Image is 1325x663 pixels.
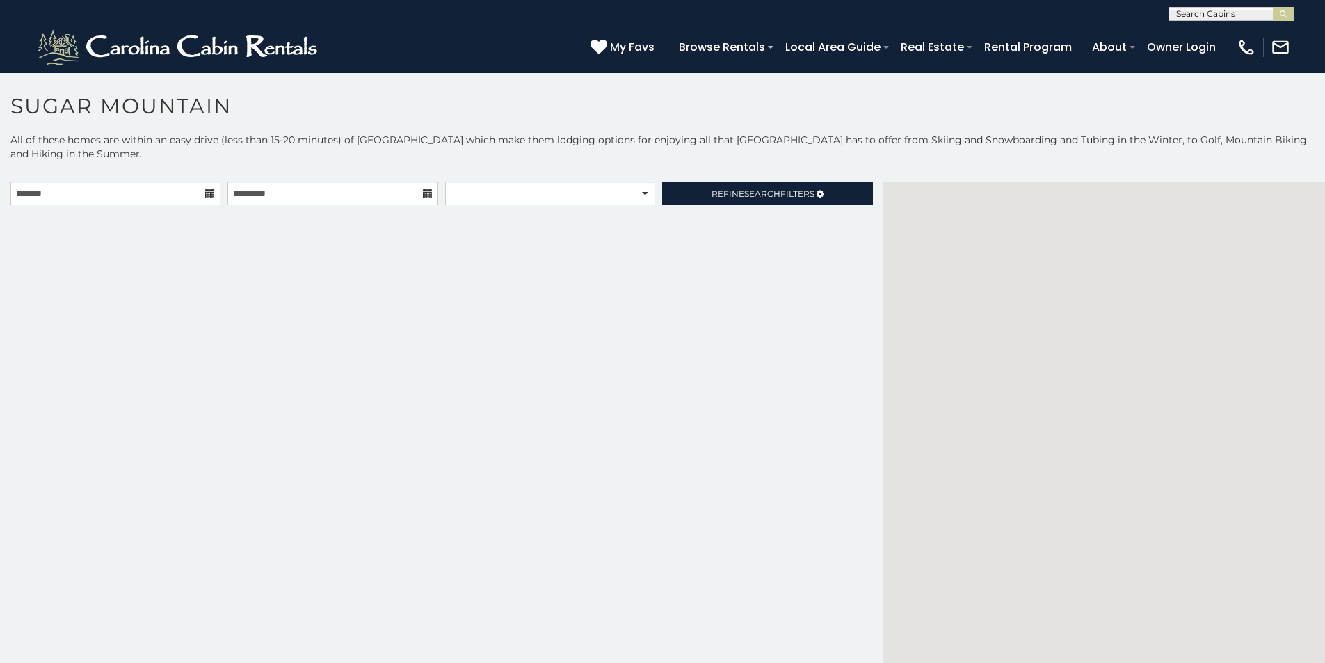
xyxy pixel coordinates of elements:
span: My Favs [610,38,655,56]
a: Owner Login [1140,35,1223,59]
span: Search [744,189,780,199]
img: White-1-2.png [35,26,323,68]
a: Real Estate [894,35,971,59]
a: RefineSearchFilters [662,182,872,205]
a: Rental Program [977,35,1079,59]
a: About [1085,35,1134,59]
span: Refine Filters [712,189,814,199]
a: My Favs [591,38,658,56]
img: phone-regular-white.png [1237,38,1256,57]
a: Local Area Guide [778,35,888,59]
a: Browse Rentals [672,35,772,59]
img: mail-regular-white.png [1271,38,1290,57]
